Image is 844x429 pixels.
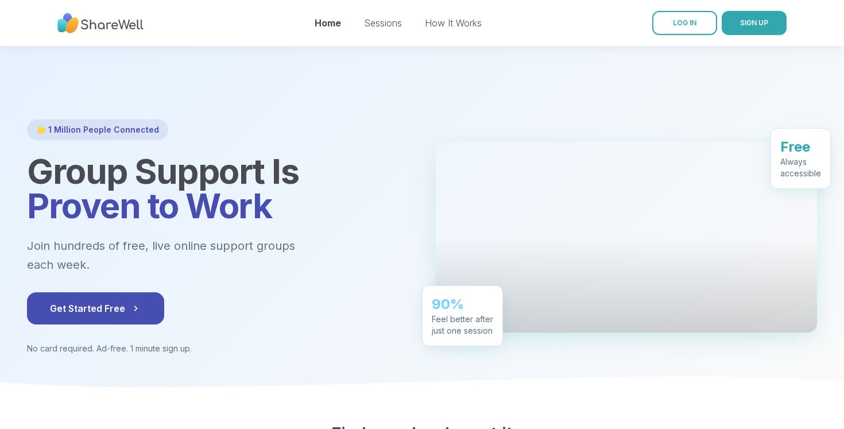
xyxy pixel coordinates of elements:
[50,302,141,315] span: Get Started Free
[27,185,272,226] span: Proven to Work
[722,11,787,35] button: SIGN UP
[652,11,717,35] a: LOG IN
[364,17,402,29] a: Sessions
[673,18,696,27] span: LOG IN
[432,310,493,333] div: Feel better after just one session
[315,17,341,29] a: Home
[780,153,821,176] div: Always accessible
[57,7,144,39] img: ShareWell Nav Logo
[27,154,408,223] h1: Group Support Is
[432,292,493,310] div: 90%
[780,134,821,153] div: Free
[27,343,408,354] p: No card required. Ad-free. 1 minute sign up.
[27,237,358,274] p: Join hundreds of free, live online support groups each week.
[27,292,164,324] button: Get Started Free
[740,18,768,27] span: SIGN UP
[425,17,482,29] a: How It Works
[27,119,168,140] div: 🌟 1 Million People Connected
